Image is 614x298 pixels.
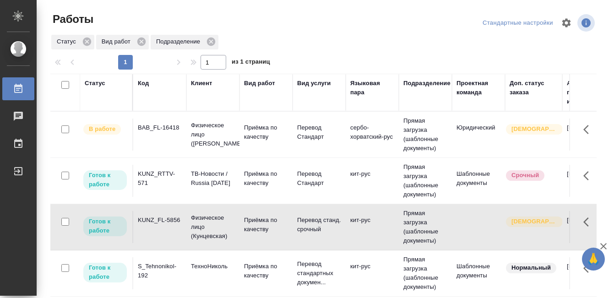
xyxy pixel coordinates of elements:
p: Нормальный [511,263,551,272]
span: из 1 страниц [232,56,270,70]
div: Доп. статус заказа [510,79,558,97]
div: Вид работ [96,35,149,49]
div: Статус [85,79,105,88]
td: кит-рус [346,165,399,197]
p: Вид работ [102,37,134,46]
div: KUNZ_FL-5856 [138,216,182,225]
button: Здесь прячутся важные кнопки [578,119,600,141]
td: сербо-хорватский-рус [346,119,399,151]
td: Шаблонные документы [452,257,505,289]
p: ТехноНиколь [191,262,235,271]
td: Прямая загрузка (шаблонные документы) [399,112,452,157]
p: Срочный [511,171,539,180]
div: Языковая пара [350,79,394,97]
p: Статус [57,37,79,46]
button: Здесь прячутся важные кнопки [578,257,600,279]
td: Прямая загрузка (шаблонные документы) [399,250,452,296]
p: Подразделение [156,37,203,46]
div: Подразделение [403,79,451,88]
td: кит-рус [346,257,399,289]
td: Шаблонные документы [452,165,505,197]
p: Приёмка по качеству [244,262,288,280]
span: Посмотреть информацию [577,14,597,32]
p: [DEMOGRAPHIC_DATA] [511,217,557,226]
p: Перевод стандартных докумен... [297,260,341,287]
div: Исполнитель может приступить к работе [82,216,128,237]
span: 🙏 [586,249,601,269]
div: Исполнитель может приступить к работе [82,262,128,283]
div: Код [138,79,149,88]
button: 🙏 [582,248,605,271]
td: кит-рус [346,211,399,243]
div: Подразделение [151,35,218,49]
span: Настроить таблицу [555,12,577,34]
p: [DEMOGRAPHIC_DATA] [511,125,557,134]
p: Физическое лицо ([PERSON_NAME]) [191,121,235,148]
p: Готов к работе [89,263,121,282]
div: Клиент [191,79,212,88]
p: Приёмка по качеству [244,123,288,141]
button: Здесь прячутся важные кнопки [578,211,600,233]
div: KUNZ_RTTV-571 [138,169,182,188]
div: Исполнитель может приступить к работе [82,169,128,191]
button: Здесь прячутся важные кнопки [578,165,600,187]
p: Перевод Стандарт [297,123,341,141]
div: S_Tehnonikol-192 [138,262,182,280]
div: split button [480,16,555,30]
p: Приёмка по качеству [244,216,288,234]
span: Работы [50,12,93,27]
p: В работе [89,125,115,134]
div: Исполнитель выполняет работу [82,123,128,135]
td: Прямая загрузка (шаблонные документы) [399,204,452,250]
td: Юридический [452,119,505,151]
td: Прямая загрузка (шаблонные документы) [399,158,452,204]
div: Статус [51,35,94,49]
div: Вид работ [244,79,275,88]
p: Готов к работе [89,171,121,189]
p: Перевод Стандарт [297,169,341,188]
p: ТВ-Новости / Russia [DATE] [191,169,235,188]
p: Физическое лицо (Кунцевская) [191,213,235,241]
p: Приёмка по качеству [244,169,288,188]
div: BAB_FL-16418 [138,123,182,132]
div: Проектная команда [456,79,500,97]
div: Автор последнего изменения [567,79,611,106]
p: Готов к работе [89,217,121,235]
div: Вид услуги [297,79,331,88]
p: Перевод станд. срочный [297,216,341,234]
